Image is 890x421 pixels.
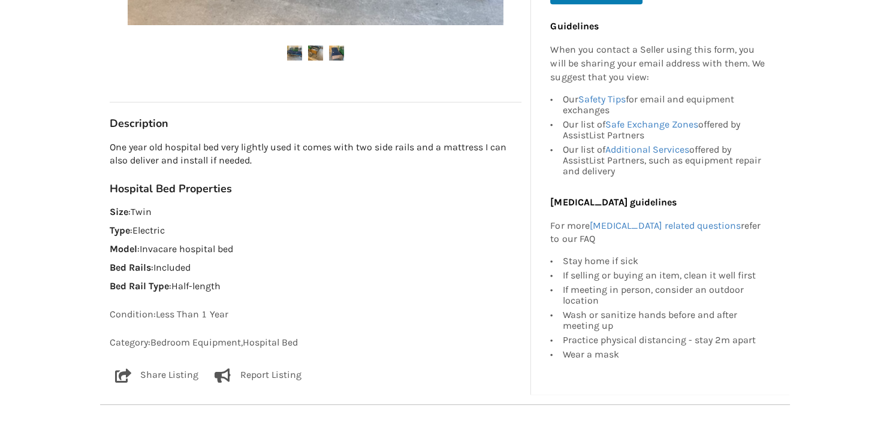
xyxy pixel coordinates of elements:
[110,206,128,217] strong: Size
[589,220,740,231] a: [MEDICAL_DATA] related questions
[578,93,625,105] a: Safety Tips
[110,280,521,293] p: : Half-length
[110,225,130,236] strong: Type
[110,262,151,273] strong: Bed Rails
[110,243,137,255] strong: Model
[287,46,302,60] img: hospital bed very lightly used-hospital bed-bedroom equipment-pitt meadows-assistlist-listing
[110,261,521,275] p: : Included
[110,117,521,131] h3: Description
[562,268,765,283] div: If selling or buying an item, clean it well first
[308,46,323,60] img: hospital bed very lightly used-hospital bed-bedroom equipment-pitt meadows-assistlist-listing
[110,224,521,238] p: : Electric
[329,46,344,60] img: hospital bed very lightly used-hospital bed-bedroom equipment-pitt meadows-assistlist-listing
[562,283,765,308] div: If meeting in person, consider an outdoor location
[562,347,765,360] div: Wear a mask
[110,243,521,256] p: : Invacare hospital bed
[110,141,521,168] p: One year old hospital bed very lightly used it comes with two side rails and a mattress I can als...
[550,196,676,208] b: [MEDICAL_DATA] guidelines
[550,219,765,247] p: For more refer to our FAQ
[110,308,521,322] p: Condition: Less Than 1 Year
[562,143,765,177] div: Our list of offered by AssistList Partners, such as equipment repair and delivery
[562,94,765,117] div: Our for email and equipment exchanges
[550,43,765,84] p: When you contact a Seller using this form, you will be sharing your email address with them. We s...
[550,20,598,32] b: Guidelines
[562,333,765,347] div: Practice physical distancing - stay 2m apart
[110,280,169,292] strong: Bed Rail Type
[605,119,698,130] a: Safe Exchange Zones
[562,308,765,333] div: Wash or sanitize hands before and after meeting up
[110,205,521,219] p: : Twin
[605,144,689,155] a: Additional Services
[240,368,301,383] p: Report Listing
[562,117,765,143] div: Our list of offered by AssistList Partners
[110,336,521,350] p: Category: Bedroom Equipment , Hospital Bed
[110,182,521,196] h3: Hospital Bed Properties
[140,368,198,383] p: Share Listing
[562,256,765,268] div: Stay home if sick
